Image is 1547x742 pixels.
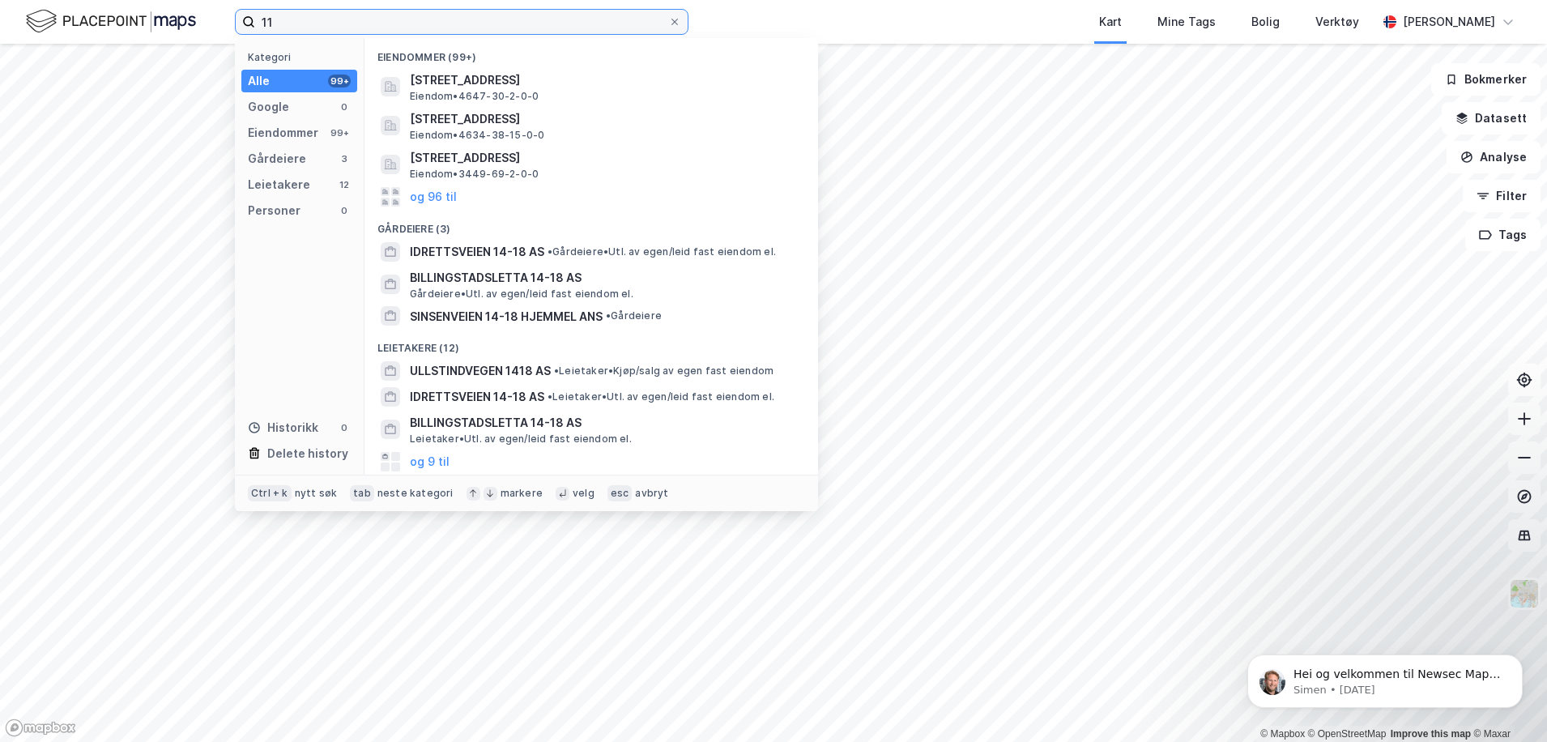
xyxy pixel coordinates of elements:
[554,365,559,377] span: •
[607,485,633,501] div: esc
[338,178,351,191] div: 12
[548,245,776,258] span: Gårdeiere • Utl. av egen/leid fast eiendom el.
[1442,102,1541,134] button: Datasett
[364,329,818,358] div: Leietakere (12)
[1157,12,1216,32] div: Mine Tags
[1251,12,1280,32] div: Bolig
[248,51,357,63] div: Kategori
[255,10,668,34] input: Søk på adresse, matrikkel, gårdeiere, leietakere eller personer
[410,387,544,407] span: IDRETTSVEIEN 14-18 AS
[5,719,76,737] a: Mapbox homepage
[410,268,799,288] span: BILLINGSTADSLETTA 14-18 AS
[364,210,818,239] div: Gårdeiere (3)
[410,413,799,433] span: BILLINGSTADSLETTA 14-18 AS
[1465,219,1541,251] button: Tags
[410,288,633,301] span: Gårdeiere • Utl. av egen/leid fast eiendom el.
[267,444,348,463] div: Delete history
[1403,12,1495,32] div: [PERSON_NAME]
[1308,728,1387,740] a: OpenStreetMap
[248,201,300,220] div: Personer
[248,149,306,168] div: Gårdeiere
[573,487,595,500] div: velg
[248,97,289,117] div: Google
[1447,141,1541,173] button: Analyse
[410,307,603,326] span: SINSENVEIEN 14-18 HJEMMEL ANS
[1391,728,1471,740] a: Improve this map
[554,365,773,377] span: Leietaker • Kjøp/salg av egen fast eiendom
[1260,728,1305,740] a: Mapbox
[410,70,799,90] span: [STREET_ADDRESS]
[248,71,270,91] div: Alle
[328,126,351,139] div: 99+
[410,109,799,129] span: [STREET_ADDRESS]
[1509,578,1540,609] img: Z
[364,38,818,67] div: Eiendommer (99+)
[350,485,374,501] div: tab
[410,168,539,181] span: Eiendom • 3449-69-2-0-0
[377,487,454,500] div: neste kategori
[410,242,544,262] span: IDRETTSVEIEN 14-18 AS
[1463,180,1541,212] button: Filter
[606,309,611,322] span: •
[1223,620,1547,734] iframe: Intercom notifications message
[410,433,632,446] span: Leietaker • Utl. av egen/leid fast eiendom el.
[410,129,544,142] span: Eiendom • 4634-38-15-0-0
[328,75,351,87] div: 99+
[248,485,292,501] div: Ctrl + k
[295,487,338,500] div: nytt søk
[26,7,196,36] img: logo.f888ab2527a4732fd821a326f86c7f29.svg
[548,390,552,403] span: •
[548,245,552,258] span: •
[1099,12,1122,32] div: Kart
[1315,12,1359,32] div: Verktøy
[606,309,662,322] span: Gårdeiere
[501,487,543,500] div: markere
[338,100,351,113] div: 0
[410,187,457,207] button: og 96 til
[548,390,774,403] span: Leietaker • Utl. av egen/leid fast eiendom el.
[635,487,668,500] div: avbryt
[338,421,351,434] div: 0
[410,148,799,168] span: [STREET_ADDRESS]
[410,90,539,103] span: Eiendom • 4647-30-2-0-0
[248,418,318,437] div: Historikk
[248,175,310,194] div: Leietakere
[248,123,318,143] div: Eiendommer
[338,204,351,217] div: 0
[1431,63,1541,96] button: Bokmerker
[338,152,351,165] div: 3
[410,452,450,471] button: og 9 til
[410,361,551,381] span: ULLSTINDVEGEN 1418 AS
